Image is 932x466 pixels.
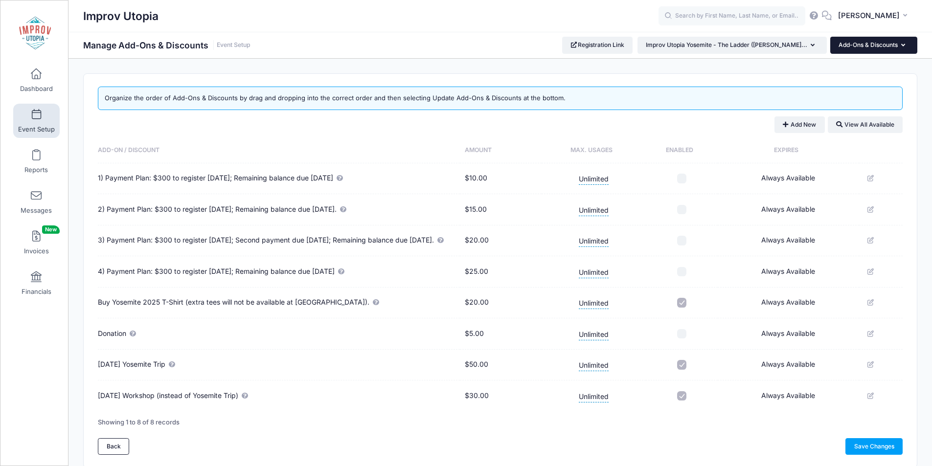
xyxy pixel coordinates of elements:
td: Always Available [718,288,859,319]
button: [PERSON_NAME] [832,5,917,27]
td: Always Available [718,194,859,225]
span: New [42,225,60,234]
td: Always Available [718,256,859,288]
span: Unlimited [579,203,609,216]
a: Financials [13,266,60,300]
span: e sure to enter your t-shirt size below - Shirts are unisex & we go from size Small to 3XL. We wi... [372,298,380,306]
span: Improv Utopia Yosemite - The Ladder ([PERSON_NAME]... [646,41,807,48]
span: Dashboard [20,85,53,93]
td: $50.00 [460,350,541,381]
span: Messages [21,206,52,215]
span: Unlimited [579,296,609,309]
a: Registration Link [562,37,633,53]
a: Dashboard [13,63,60,97]
td: $30.00 [460,380,541,411]
span: Please only choose one payment plan that works best for you. If you prefer to pay in full today, ... [337,267,345,275]
td: [DATE] Workshop (instead of Yosemite Trip) [98,380,460,411]
a: Save Changes [845,438,903,455]
th: Enabled [646,138,718,163]
td: $10.00 [460,163,541,195]
span: Saturday free time can be spent going to Yosemite National Park or staying back at Camp. Those st... [168,360,176,368]
td: 2) Payment Plan: $300 to register [DATE]; Remaining balance due [DATE]. [98,194,460,225]
span: Contribution towards our Camp Utopia Scholarship. Selecting yes will make a donation of $5.00, Th... [129,329,136,337]
th: Amount [460,138,541,163]
span: Invoices [24,247,49,255]
span: Unlimited [579,172,609,185]
a: Back [98,438,129,455]
span: Please only choose one payment plan that works best for you. If you prefer to pay in full today, ... [339,205,347,213]
td: Always Available [718,350,859,381]
a: Event Setup [13,104,60,138]
td: Donation [98,318,460,350]
td: 1) Payment Plan: $300 to register [DATE]; Remaining balance due [DATE] [98,163,460,195]
td: 4) Payment Plan: $300 to register [DATE]; Remaining balance due [DATE] [98,256,460,288]
span: Please only choose one payment plan that works best for you. If you prefer to pay in full today, ... [336,174,343,182]
th: Add-On / Discount [98,138,460,163]
span: Event Setup [18,125,55,133]
span: Unlimited [579,389,609,402]
span: Unlimited [579,234,609,247]
a: Reports [13,144,60,178]
td: $15.00 [460,194,541,225]
span: Unlimited [579,327,609,340]
span: Please only choose one payment plan that works best for you. If you prefer to pay in full today, ... [436,236,444,244]
td: $20.00 [460,225,541,257]
h1: Improv Utopia [83,5,159,27]
td: Always Available [718,318,859,350]
td: $20.00 [460,288,541,319]
td: Always Available [718,380,859,411]
td: Buy Yosemite 2025 T-Shirt (extra tees will not be available at [GEOGRAPHIC_DATA]). [98,288,460,319]
span: This fee helps cover instructor compensation. By choosing this option you WILL NOT ATTEND THE YOS... [241,391,249,399]
td: $25.00 [460,256,541,288]
td: Always Available [718,163,859,195]
td: 3) Payment Plan: $300 to register [DATE]; Second payment due [DATE]; Remaining balance due [DATE]. [98,225,460,257]
input: Search by First Name, Last Name, or Email... [659,6,805,26]
h1: Manage Add-Ons & Discounts [83,40,250,50]
td: Always Available [718,225,859,257]
a: Event Setup [217,42,250,49]
span: Unlimited [579,265,609,278]
a: Messages [13,185,60,219]
span: Reports [24,166,48,174]
td: $5.00 [460,318,541,350]
button: View All Available [828,116,903,133]
span: Financials [22,288,51,296]
a: InvoicesNew [13,225,60,260]
span: [PERSON_NAME] [838,10,900,21]
span: Unlimited [579,358,609,371]
button: Improv Utopia Yosemite - The Ladder ([PERSON_NAME]... [637,37,827,53]
div: Organize the order of Add-Ons & Discounts by drag and dropping into the correct order and then se... [98,87,903,110]
button: Add-Ons & Discounts [830,37,917,53]
td: [DATE] Yosemite Trip [98,350,460,381]
div: Showing 1 to 8 of 8 records [98,411,180,434]
th: Expires [718,138,859,163]
th: Max. Usages [542,138,646,163]
a: Improv Utopia [0,10,69,57]
img: Improv Utopia [17,15,53,52]
button: Add New [774,116,825,133]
